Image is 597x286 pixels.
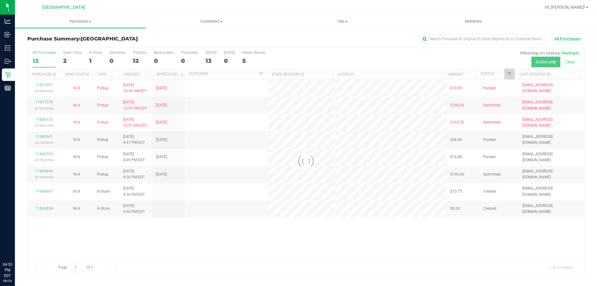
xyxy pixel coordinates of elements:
[3,279,12,283] p: 08/24
[5,31,11,38] inline-svg: Inbound
[5,58,11,64] inline-svg: Outbound
[3,262,12,279] p: 04:53 PM EDT
[146,15,277,28] a: Customers
[15,15,146,28] a: Purchases
[27,36,213,42] h3: Purchase Summary:
[420,34,544,44] input: Search Purchase ID, Original ID, State Registry ID or Customer Name...
[146,19,276,24] span: Customers
[277,19,407,24] span: Tills
[81,36,138,42] span: [GEOGRAPHIC_DATA]
[550,34,585,44] button: All Purchases
[408,15,539,28] a: Deliveries
[5,72,11,78] inline-svg: Retail
[6,236,25,255] iframe: Resource center
[5,18,11,24] inline-svg: Analytics
[15,19,146,24] span: Purchases
[5,85,11,91] inline-svg: Reports
[456,19,490,24] span: Deliveries
[545,5,585,10] span: Hi, [PERSON_NAME]!
[42,5,85,10] span: [GEOGRAPHIC_DATA]
[277,15,408,28] a: Tills
[5,45,11,51] inline-svg: Inventory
